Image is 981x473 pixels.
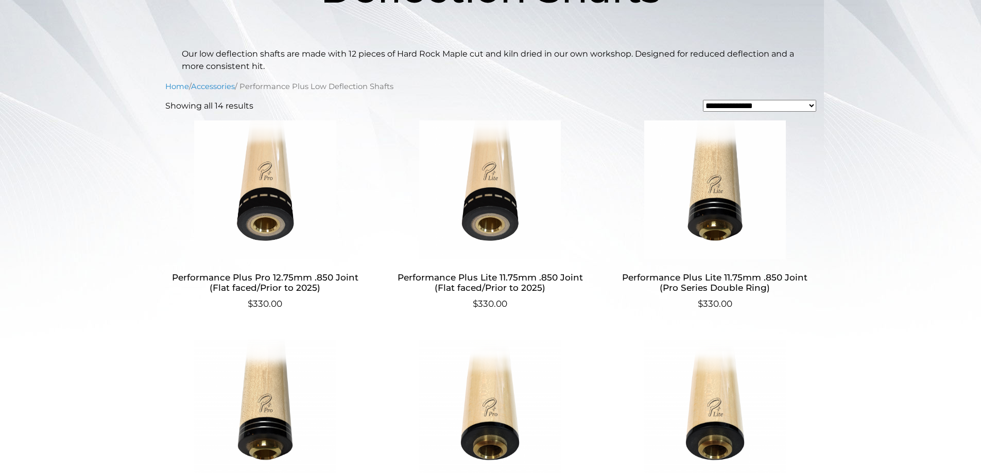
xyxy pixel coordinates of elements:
span: $ [473,299,478,309]
a: Performance Plus Pro 12.75mm .850 Joint (Flat faced/Prior to 2025) $330.00 [165,120,366,310]
span: $ [248,299,253,309]
bdi: 330.00 [473,299,507,309]
span: $ [698,299,703,309]
p: Showing all 14 results [165,100,253,112]
p: Our low deflection shafts are made with 12 pieces of Hard Rock Maple cut and kiln dried in our ow... [182,48,800,73]
select: Shop order [703,100,816,112]
a: Performance Plus Lite 11.75mm .850 Joint (Flat faced/Prior to 2025) $330.00 [390,120,590,310]
img: Performance Plus Lite 11.75mm .850 Joint (Flat faced/Prior to 2025) [390,120,590,259]
bdi: 330.00 [248,299,282,309]
nav: Breadcrumb [165,81,816,92]
img: Performance Plus Pro 12.75mm .850 Joint (Flat faced/Prior to 2025) [165,120,366,259]
bdi: 330.00 [698,299,732,309]
h2: Performance Plus Lite 11.75mm .850 Joint (Pro Series Double Ring) [615,268,815,297]
h2: Performance Plus Lite 11.75mm .850 Joint (Flat faced/Prior to 2025) [390,268,590,297]
img: Performance Plus Lite 11.75mm .850 Joint (Pro Series Double Ring) [615,120,815,259]
h2: Performance Plus Pro 12.75mm .850 Joint (Flat faced/Prior to 2025) [165,268,366,297]
a: Home [165,82,189,91]
a: Accessories [191,82,235,91]
a: Performance Plus Lite 11.75mm .850 Joint (Pro Series Double Ring) $330.00 [615,120,815,310]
